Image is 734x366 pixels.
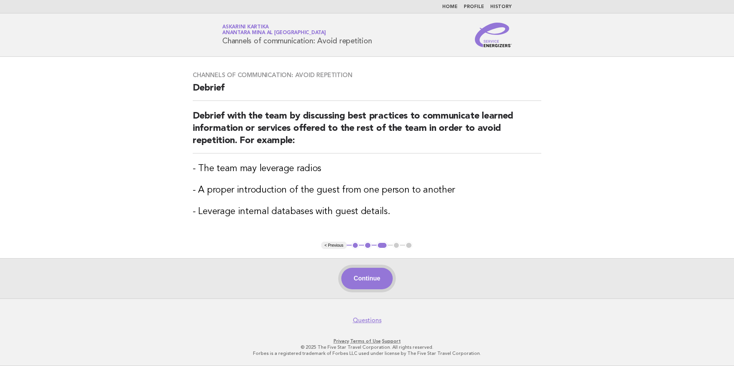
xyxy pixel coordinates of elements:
h3: - The team may leverage radios [193,163,541,175]
a: Terms of Use [350,338,381,344]
a: History [490,5,512,9]
a: Home [442,5,458,9]
h3: - Leverage internal databases with guest details. [193,206,541,218]
button: < Previous [321,242,346,249]
p: Forbes is a registered trademark of Forbes LLC used under license by The Five Star Travel Corpora... [132,350,602,356]
p: © 2025 The Five Star Travel Corporation. All rights reserved. [132,344,602,350]
p: · · [132,338,602,344]
img: Service Energizers [475,23,512,47]
h3: Channels of communication: Avoid repetition [193,71,541,79]
button: 1 [352,242,359,249]
button: Continue [341,268,392,289]
a: Support [382,338,401,344]
button: 2 [364,242,372,249]
h3: - A proper introduction of the guest from one person to another [193,184,541,196]
span: Anantara Mina al [GEOGRAPHIC_DATA] [222,31,326,36]
a: Profile [464,5,484,9]
h1: Channels of communication: Avoid repetition [222,25,372,45]
button: 3 [377,242,388,249]
a: Questions [353,317,382,324]
h2: Debrief with the team by discussing best practices to communicate learned information or services... [193,110,541,153]
a: Privacy [334,338,349,344]
h2: Debrief [193,82,541,101]
a: Askarini KartikaAnantara Mina al [GEOGRAPHIC_DATA] [222,25,326,35]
